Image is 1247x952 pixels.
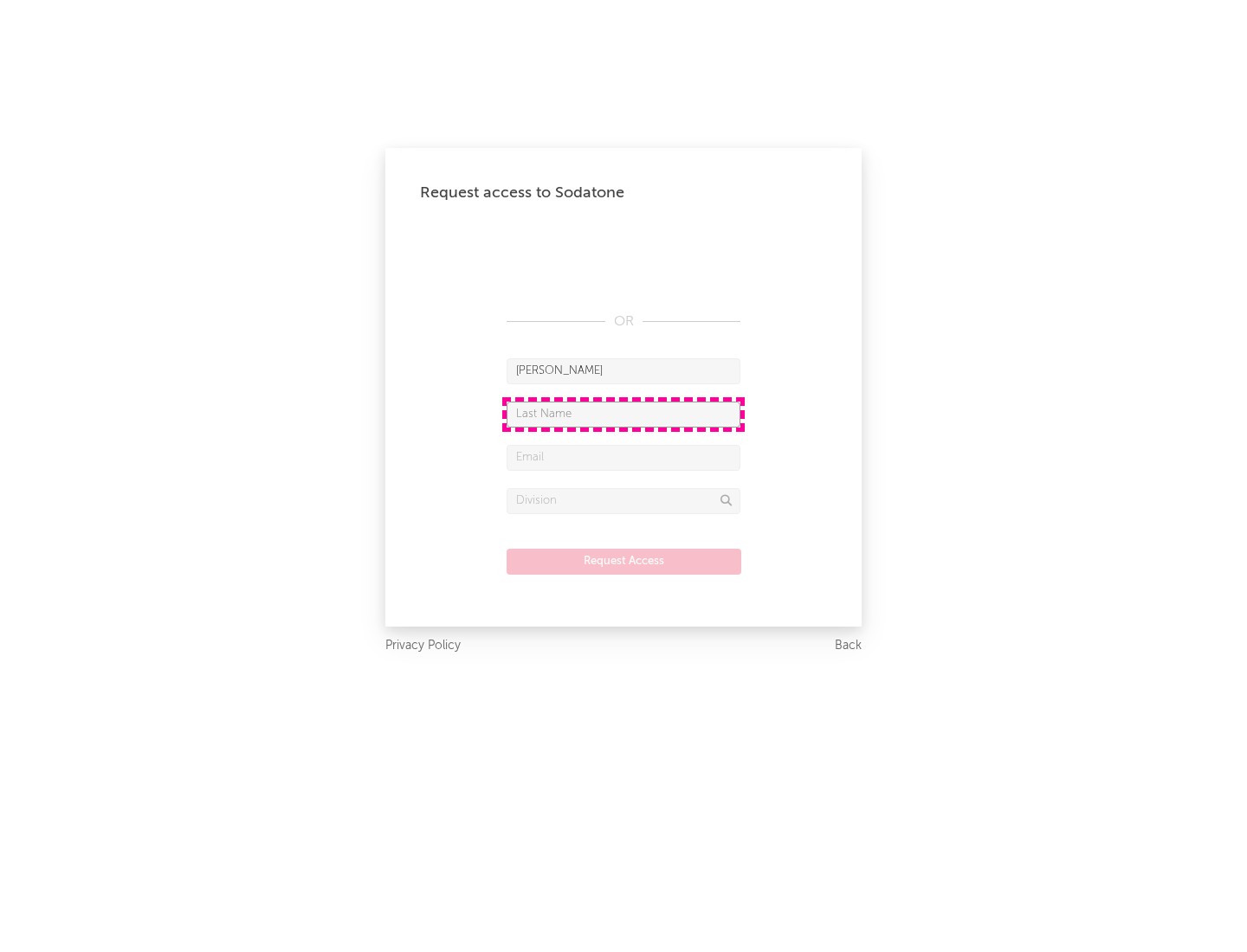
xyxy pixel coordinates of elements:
a: Privacy Policy [385,635,461,657]
input: Email [507,445,740,471]
div: OR [507,312,740,332]
div: Request access to Sodatone [420,183,827,203]
input: First Name [507,358,740,384]
input: Last Name [507,402,740,428]
a: Back [835,635,862,657]
button: Request Access [507,549,741,575]
input: Division [507,488,740,514]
